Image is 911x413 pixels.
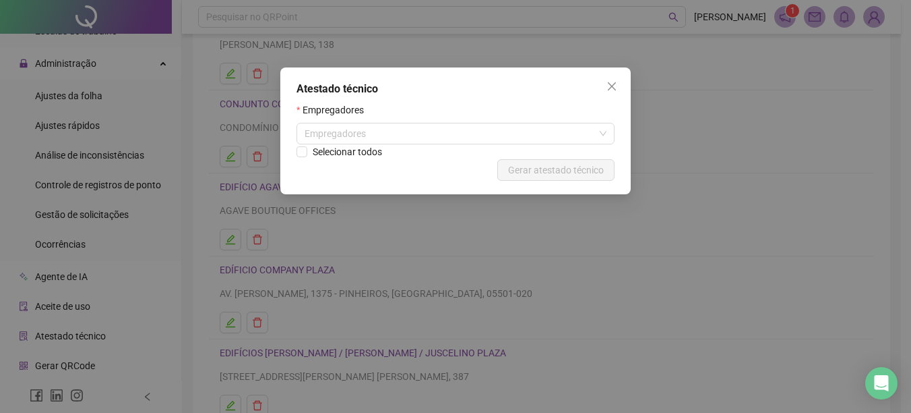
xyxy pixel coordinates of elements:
span: close [606,81,617,92]
div: Atestado técnico [296,81,615,97]
label: Empregadores [296,103,373,117]
div: Open Intercom Messenger [865,367,898,400]
span: Selecionar todos [307,144,387,159]
button: Close [601,76,623,97]
button: Gerar atestado técnico [497,159,615,181]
